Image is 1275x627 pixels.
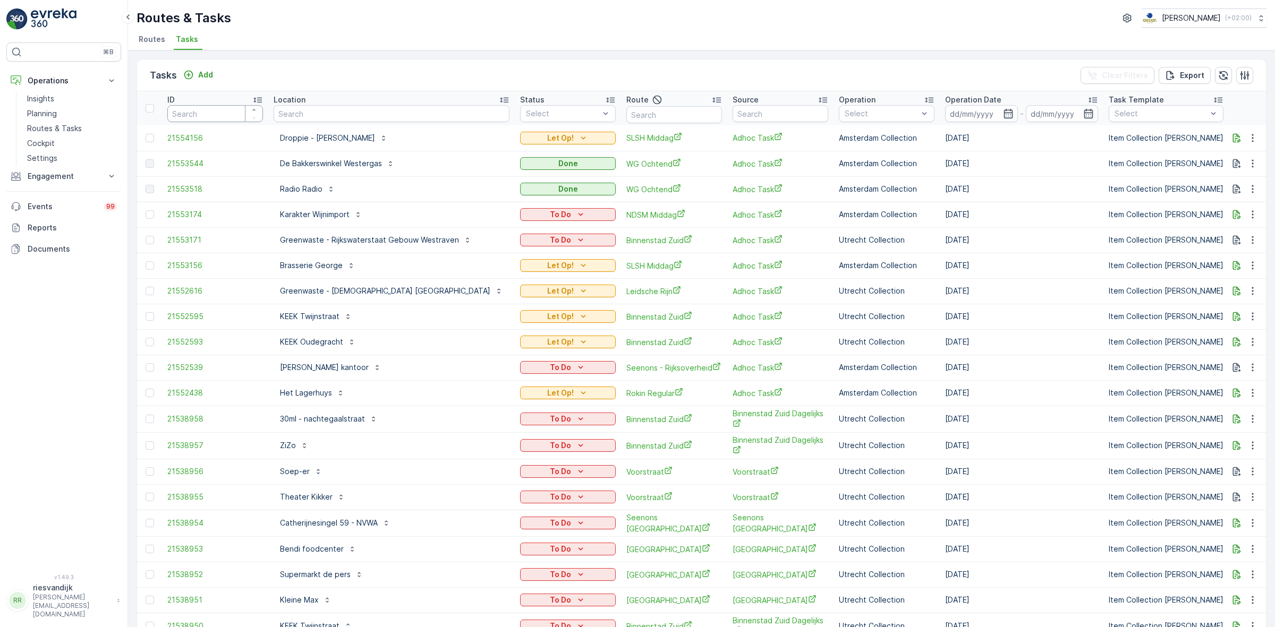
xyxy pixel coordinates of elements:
button: To Do [520,361,616,374]
a: 21538952 [167,569,263,580]
p: Supermarkt de pers [280,569,351,580]
a: Seenons Utrecht [626,512,722,534]
span: Binnenstad Zuid [626,235,722,246]
span: Voorstraat [733,492,828,503]
button: Operations [6,70,121,91]
div: Toggle Row Selected [146,519,154,527]
td: Utrecht Collection [834,278,940,304]
span: SLSH Middag [626,260,722,271]
td: [DATE] [940,329,1103,355]
a: 21553544 [167,158,263,169]
a: Rokin Regular [626,388,722,399]
a: Binnenstad Zuid [626,337,722,348]
p: Let Op! [547,133,574,143]
td: Item Collection [PERSON_NAME] [1103,587,1229,613]
td: [DATE] [940,202,1103,227]
p: 99 [106,202,115,211]
td: [DATE] [940,253,1103,278]
p: Cockpit [27,138,55,149]
p: To Do [550,466,571,477]
button: Karakter Wijnimport [274,206,369,223]
span: 21538953 [167,544,263,554]
p: [PERSON_NAME][EMAIL_ADDRESS][DOMAIN_NAME] [33,593,112,619]
p: To Do [550,235,571,245]
td: [DATE] [940,304,1103,329]
p: To Do [550,492,571,502]
button: Bendi foodcenter [274,540,363,557]
p: Add [198,70,213,80]
p: To Do [550,414,571,424]
p: Bendi foodcenter [280,544,344,554]
span: Adhoc Task [733,132,828,143]
a: 21552438 [167,388,263,398]
button: Let Op! [520,132,616,144]
p: To Do [550,440,571,451]
p: KEEK Twijnstraat [280,311,339,322]
td: Item Collection [PERSON_NAME] [1103,355,1229,380]
a: 21538955 [167,492,263,502]
td: Item Collection [PERSON_NAME] [1103,253,1229,278]
p: 30ml - nachtegaalstraat [280,414,365,424]
input: Search [626,106,722,123]
td: Amsterdam Collection [834,125,940,151]
td: Item Collection [PERSON_NAME] [1103,125,1229,151]
button: To Do [520,517,616,529]
a: Seenons Utrecht [733,512,828,534]
span: [GEOGRAPHIC_DATA] [626,595,722,606]
a: NDSM Middag [626,209,722,220]
p: Operations [28,75,100,86]
p: Planning [27,108,57,119]
td: Utrecht Collection [834,484,940,510]
p: riesvandijk [33,582,112,593]
td: Amsterdam Collection [834,151,940,176]
a: Reports [6,217,121,238]
a: Adhoc Task [733,209,828,220]
span: Seenons [GEOGRAPHIC_DATA] [733,512,828,534]
a: Planning [23,106,121,121]
span: Seenons - Rijksoverheid [626,362,722,373]
td: [DATE] [940,510,1103,536]
div: Toggle Row Selected [146,312,154,321]
input: Search [733,105,828,122]
a: Adhoc Task [733,184,828,195]
p: Insights [27,93,54,104]
div: Toggle Row Selected [146,415,154,423]
td: Amsterdam Collection [834,202,940,227]
a: WG Ochtend [626,158,722,169]
button: Theater Kikker [274,488,352,505]
p: Done [558,184,578,194]
span: 21553518 [167,184,263,194]
button: To Do [520,413,616,425]
div: Toggle Row Selected [146,210,154,219]
span: 21538951 [167,595,263,605]
div: Toggle Row Selected [146,570,154,579]
button: 30ml - nachtegaalstraat [274,410,384,427]
a: Adhoc Task [733,337,828,348]
td: [DATE] [940,278,1103,304]
div: Toggle Row Selected [146,261,154,270]
button: Engagement [6,166,121,187]
td: Amsterdam Collection [834,355,940,380]
a: 21553171 [167,235,263,245]
a: Lombok [733,569,828,580]
a: 21552539 [167,362,263,373]
img: logo_light-DOdMpM7g.png [31,8,76,30]
a: Voorstraat [733,466,828,477]
button: [PERSON_NAME] kantoor [274,359,388,376]
span: Adhoc Task [733,311,828,322]
span: Voorstraat [626,466,722,477]
a: Binnenstad Zuid [626,440,722,451]
td: Item Collection [PERSON_NAME] [1103,202,1229,227]
td: [DATE] [940,536,1103,562]
div: Toggle Row Selected [146,545,154,553]
a: 21538958 [167,414,263,424]
span: 21552593 [167,337,263,347]
span: Adhoc Task [733,235,828,246]
span: 21553156 [167,260,263,271]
